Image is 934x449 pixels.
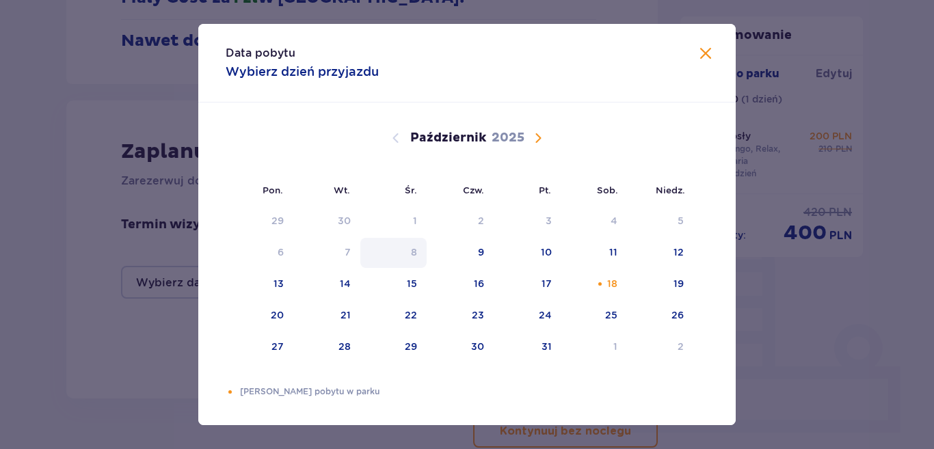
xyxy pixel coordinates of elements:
[627,206,693,236] td: Data niedostępna. niedziela, 5 października 2025
[530,130,546,146] button: Następny miesiąc
[293,238,361,268] td: Data niedostępna. wtorek, 7 października 2025
[539,185,551,195] small: Pt.
[405,308,417,322] div: 22
[226,46,295,61] p: Data pobytu
[597,185,618,195] small: Sob.
[697,46,714,63] button: Zamknij
[678,214,684,228] div: 5
[405,185,417,195] small: Śr.
[542,340,552,353] div: 31
[494,301,561,331] td: 24
[405,340,417,353] div: 29
[360,238,427,268] td: Data niedostępna. środa, 8 października 2025
[492,130,524,146] p: 2025
[561,269,628,299] td: 18
[427,301,494,331] td: 23
[240,385,708,398] p: [PERSON_NAME] pobytu w parku
[271,340,284,353] div: 27
[271,214,284,228] div: 29
[627,269,693,299] td: 19
[471,340,484,353] div: 30
[407,277,417,290] div: 15
[671,308,684,322] div: 26
[293,301,361,331] td: 21
[360,269,427,299] td: 15
[226,269,293,299] td: 13
[340,277,351,290] div: 14
[226,332,293,362] td: 27
[673,277,684,290] div: 19
[341,308,351,322] div: 21
[472,308,484,322] div: 23
[627,301,693,331] td: 26
[338,214,351,228] div: 30
[273,277,284,290] div: 13
[478,214,484,228] div: 2
[413,214,417,228] div: 1
[293,206,361,236] td: Data niedostępna. wtorek, 30 września 2025
[478,245,484,259] div: 9
[494,332,561,362] td: 31
[561,206,628,236] td: Data niedostępna. sobota, 4 października 2025
[546,214,552,228] div: 3
[226,387,235,396] div: Pomarańczowa kropka
[334,185,350,195] small: Wt.
[542,277,552,290] div: 17
[226,301,293,331] td: 20
[293,332,361,362] td: 28
[539,308,552,322] div: 24
[226,64,379,80] p: Wybierz dzień przyjazdu
[411,245,417,259] div: 8
[605,308,617,322] div: 25
[360,332,427,362] td: 29
[474,277,484,290] div: 16
[494,269,561,299] td: 17
[596,280,604,288] div: Pomarańczowa kropka
[345,245,351,259] div: 7
[561,301,628,331] td: 25
[561,332,628,362] td: 1
[627,332,693,362] td: 2
[410,130,486,146] p: Październik
[656,185,685,195] small: Niedz.
[673,245,684,259] div: 12
[609,245,617,259] div: 11
[613,340,617,353] div: 1
[388,130,404,146] button: Poprzedni miesiąc
[541,245,552,259] div: 10
[226,206,293,236] td: Data niedostępna. poniedziałek, 29 września 2025
[607,277,617,290] div: 18
[561,238,628,268] td: 11
[427,206,494,236] td: Data niedostępna. czwartek, 2 października 2025
[463,185,484,195] small: Czw.
[611,214,617,228] div: 4
[293,269,361,299] td: 14
[427,238,494,268] td: 9
[278,245,284,259] div: 6
[263,185,283,195] small: Pon.
[271,308,284,322] div: 20
[360,206,427,236] td: Data niedostępna. środa, 1 października 2025
[360,301,427,331] td: 22
[678,340,684,353] div: 2
[427,269,494,299] td: 16
[494,206,561,236] td: Data niedostępna. piątek, 3 października 2025
[427,332,494,362] td: 30
[627,238,693,268] td: 12
[226,238,293,268] td: Data niedostępna. poniedziałek, 6 października 2025
[338,340,351,353] div: 28
[494,238,561,268] td: 10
